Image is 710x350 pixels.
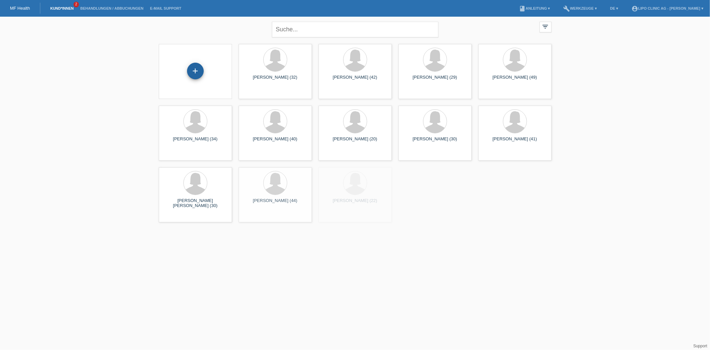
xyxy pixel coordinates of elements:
[404,136,466,147] div: [PERSON_NAME] (30)
[519,5,526,12] i: book
[693,344,707,348] a: Support
[164,198,227,209] div: [PERSON_NAME] [PERSON_NAME] (30)
[47,6,77,10] a: Kund*innen
[324,136,386,147] div: [PERSON_NAME] (20)
[516,6,553,10] a: bookAnleitung ▾
[484,75,546,85] div: [PERSON_NAME] (49)
[542,23,549,30] i: filter_list
[10,6,30,11] a: MF Health
[164,136,227,147] div: [PERSON_NAME] (34)
[631,5,638,12] i: account_circle
[187,65,203,77] div: Kund*in hinzufügen
[563,5,570,12] i: build
[607,6,621,10] a: DE ▾
[244,136,307,147] div: [PERSON_NAME] (40)
[272,22,438,37] input: Suche...
[324,75,386,85] div: [PERSON_NAME] (42)
[484,136,546,147] div: [PERSON_NAME] (41)
[404,75,466,85] div: [PERSON_NAME] (29)
[628,6,707,10] a: account_circleLIPO CLINIC AG - [PERSON_NAME] ▾
[324,198,386,209] div: [PERSON_NAME] (22)
[244,75,307,85] div: [PERSON_NAME] (32)
[560,6,600,10] a: buildWerkzeuge ▾
[77,6,147,10] a: Behandlungen / Abbuchungen
[147,6,185,10] a: E-Mail Support
[244,198,307,209] div: [PERSON_NAME] (44)
[74,2,79,7] span: 2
